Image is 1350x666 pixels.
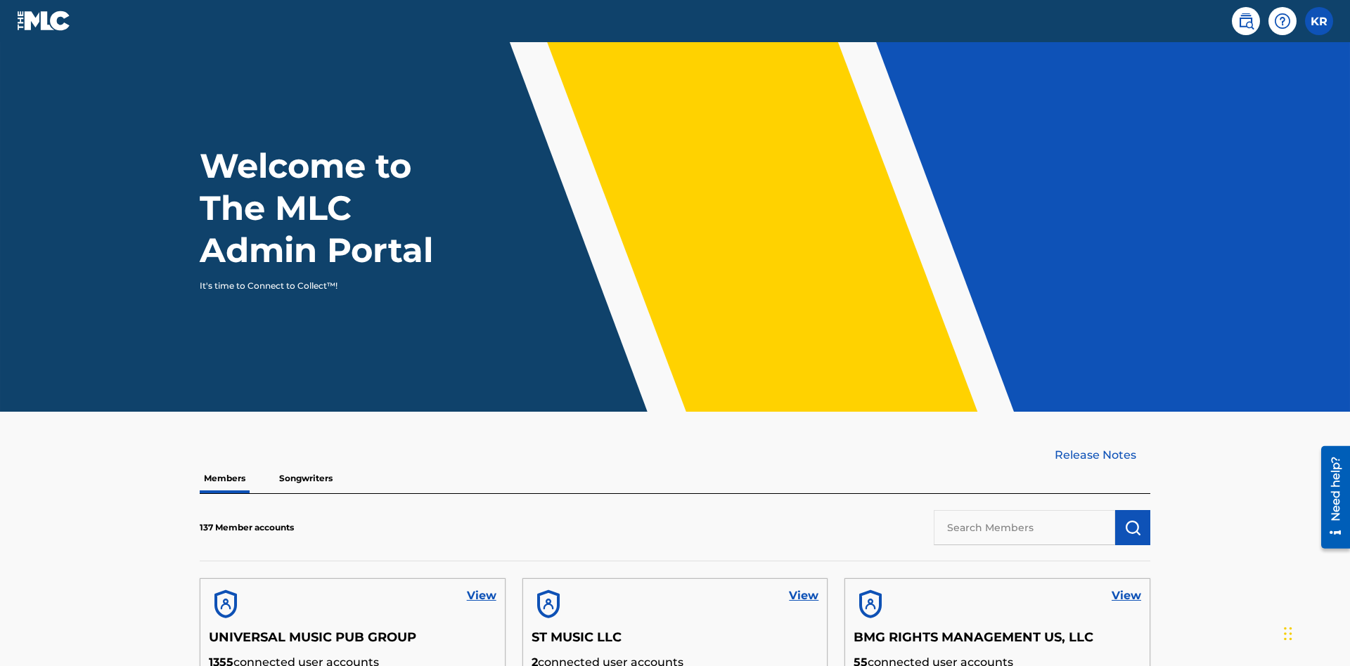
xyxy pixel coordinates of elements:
[1311,440,1350,556] iframe: Resource Center
[209,587,243,621] img: account
[467,587,496,604] a: View
[854,629,1141,654] h5: BMG RIGHTS MANAGEMENT US, LLC
[200,280,444,292] p: It's time to Connect to Collect™!
[1124,519,1141,536] img: Search Works
[200,464,250,493] p: Members
[275,464,337,493] p: Songwriters
[1232,7,1260,35] a: Public Search
[1268,7,1297,35] div: Help
[17,11,71,31] img: MLC Logo
[789,587,818,604] a: View
[1274,13,1291,30] img: help
[1055,447,1150,464] a: Release Notes
[1280,599,1350,666] iframe: Chat Widget
[1305,7,1333,35] div: User Menu
[200,521,294,534] p: 137 Member accounts
[200,145,463,271] h1: Welcome to The MLC Admin Portal
[532,587,565,621] img: account
[532,629,819,654] h5: ST MUSIC LLC
[1237,13,1254,30] img: search
[1284,613,1292,655] div: Drag
[934,510,1115,545] input: Search Members
[854,587,887,621] img: account
[209,629,496,654] h5: UNIVERSAL MUSIC PUB GROUP
[1112,587,1141,604] a: View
